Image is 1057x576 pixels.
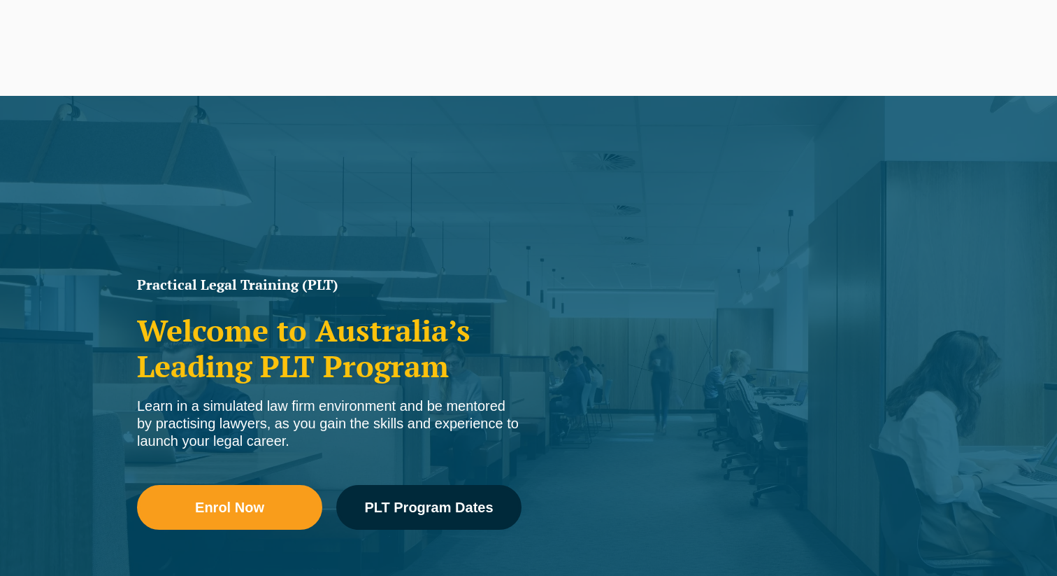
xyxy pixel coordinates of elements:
div: Learn in a simulated law firm environment and be mentored by practising lawyers, as you gain the ... [137,398,522,450]
h1: Practical Legal Training (PLT) [137,278,522,292]
h2: Welcome to Australia’s Leading PLT Program [137,313,522,384]
a: PLT Program Dates [336,485,522,530]
span: Enrol Now [195,500,264,514]
span: PLT Program Dates [364,500,493,514]
a: Enrol Now [137,485,322,530]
